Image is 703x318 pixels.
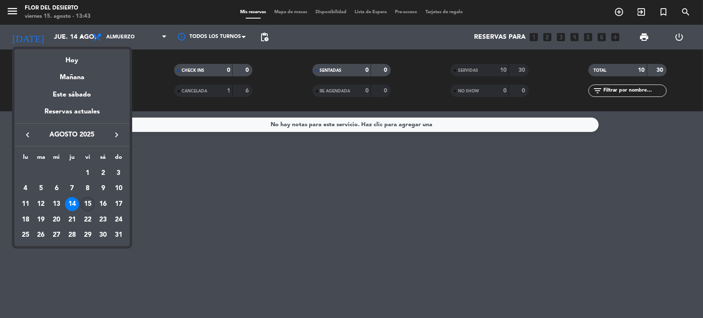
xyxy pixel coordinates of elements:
div: 2 [96,166,110,180]
td: 11 de agosto de 2025 [18,196,33,212]
td: 3 de agosto de 2025 [111,165,126,181]
div: 23 [96,213,110,227]
i: keyboard_arrow_left [23,130,33,140]
td: 7 de agosto de 2025 [64,181,80,196]
div: 11 [19,197,33,211]
div: 14 [65,197,79,211]
th: jueves [64,153,80,165]
div: Hoy [14,49,130,66]
td: 9 de agosto de 2025 [96,181,111,196]
td: 15 de agosto de 2025 [80,196,96,212]
td: 10 de agosto de 2025 [111,181,126,196]
div: 13 [49,197,63,211]
div: 20 [49,213,63,227]
td: 2 de agosto de 2025 [96,165,111,181]
div: 3 [112,166,126,180]
div: 5 [34,181,48,196]
div: 9 [96,181,110,196]
div: 22 [81,213,95,227]
td: 4 de agosto de 2025 [18,181,33,196]
td: 30 de agosto de 2025 [96,228,111,243]
div: 8 [81,181,95,196]
td: 5 de agosto de 2025 [33,181,49,196]
span: agosto 2025 [35,130,109,140]
td: 1 de agosto de 2025 [80,165,96,181]
div: 29 [81,228,95,242]
div: 16 [96,197,110,211]
td: 20 de agosto de 2025 [49,212,64,228]
button: keyboard_arrow_left [20,130,35,140]
td: 22 de agosto de 2025 [80,212,96,228]
td: 16 de agosto de 2025 [96,196,111,212]
th: domingo [111,153,126,165]
div: 1 [81,166,95,180]
div: Mañana [14,66,130,83]
div: 7 [65,181,79,196]
div: 6 [49,181,63,196]
div: 31 [112,228,126,242]
div: 17 [112,197,126,211]
div: 19 [34,213,48,227]
td: AGO. [18,165,80,181]
div: 27 [49,228,63,242]
td: 17 de agosto de 2025 [111,196,126,212]
td: 13 de agosto de 2025 [49,196,64,212]
div: 25 [19,228,33,242]
td: 18 de agosto de 2025 [18,212,33,228]
div: 15 [81,197,95,211]
td: 29 de agosto de 2025 [80,228,96,243]
th: sábado [96,153,111,165]
td: 21 de agosto de 2025 [64,212,80,228]
div: 21 [65,213,79,227]
div: 28 [65,228,79,242]
th: martes [33,153,49,165]
td: 14 de agosto de 2025 [64,196,80,212]
th: viernes [80,153,96,165]
td: 6 de agosto de 2025 [49,181,64,196]
div: 24 [112,213,126,227]
td: 27 de agosto de 2025 [49,228,64,243]
div: Reservas actuales [14,106,130,123]
th: miércoles [49,153,64,165]
td: 25 de agosto de 2025 [18,228,33,243]
div: 12 [34,197,48,211]
i: keyboard_arrow_right [112,130,121,140]
td: 28 de agosto de 2025 [64,228,80,243]
td: 12 de agosto de 2025 [33,196,49,212]
td: 23 de agosto de 2025 [96,212,111,228]
div: 10 [112,181,126,196]
div: 30 [96,228,110,242]
div: 4 [19,181,33,196]
div: 18 [19,213,33,227]
th: lunes [18,153,33,165]
td: 19 de agosto de 2025 [33,212,49,228]
div: Este sábado [14,83,130,106]
td: 31 de agosto de 2025 [111,228,126,243]
td: 26 de agosto de 2025 [33,228,49,243]
td: 8 de agosto de 2025 [80,181,96,196]
div: 26 [34,228,48,242]
button: keyboard_arrow_right [109,130,124,140]
td: 24 de agosto de 2025 [111,212,126,228]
